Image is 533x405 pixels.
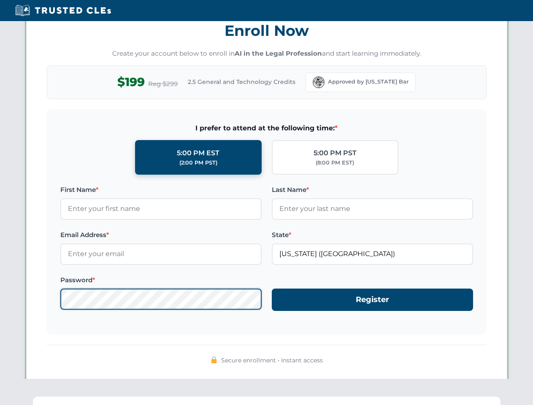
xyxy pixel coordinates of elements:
[60,185,262,195] label: First Name
[328,78,409,86] span: Approved by [US_STATE] Bar
[47,17,487,44] h3: Enroll Now
[47,49,487,59] p: Create your account below to enroll in and start learning immediately.
[313,76,325,88] img: Florida Bar
[60,230,262,240] label: Email Address
[177,148,219,159] div: 5:00 PM EST
[188,77,295,86] span: 2.5 General and Technology Credits
[272,289,473,311] button: Register
[13,4,114,17] img: Trusted CLEs
[60,198,262,219] input: Enter your first name
[272,243,473,265] input: Florida (FL)
[179,159,217,167] div: (2:00 PM PST)
[60,275,262,285] label: Password
[117,73,145,92] span: $199
[272,185,473,195] label: Last Name
[314,148,357,159] div: 5:00 PM PST
[148,79,178,89] span: Reg $299
[211,356,217,363] img: 🔒
[316,159,354,167] div: (8:00 PM EST)
[60,123,473,134] span: I prefer to attend at the following time:
[272,198,473,219] input: Enter your last name
[235,49,322,57] strong: AI in the Legal Profession
[60,243,262,265] input: Enter your email
[221,356,323,365] span: Secure enrollment • Instant access
[272,230,473,240] label: State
